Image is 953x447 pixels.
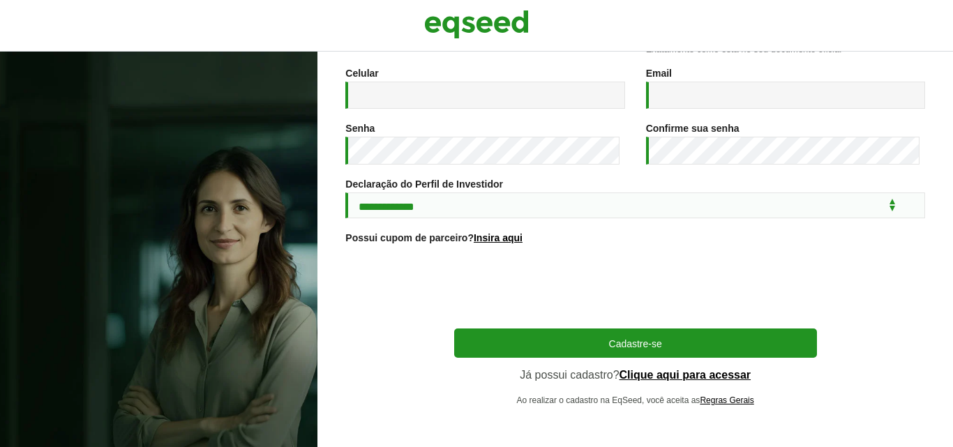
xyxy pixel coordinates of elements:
[530,260,742,315] iframe: reCAPTCHA
[345,233,523,243] label: Possui cupom de parceiro?
[474,233,523,243] a: Insira aqui
[646,123,740,133] label: Confirme sua senha
[646,45,925,54] div: Exatamente como está no seu documento oficial
[646,68,672,78] label: Email
[620,370,751,381] a: Clique aqui para acessar
[700,396,753,404] a: Regras Gerais
[345,179,503,189] label: Declaração do Perfil de Investidor
[454,395,817,405] p: Ao realizar o cadastro na EqSeed, você aceita as
[345,123,375,133] label: Senha
[424,7,529,42] img: EqSeed Logo
[345,68,378,78] label: Celular
[454,328,817,358] button: Cadastre-se
[454,368,817,381] p: Já possui cadastro?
